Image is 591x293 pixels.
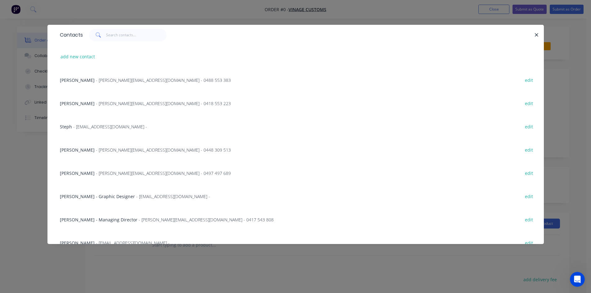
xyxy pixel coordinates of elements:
[60,170,95,176] span: [PERSON_NAME]
[60,77,95,83] span: [PERSON_NAME]
[96,240,170,246] span: - [EMAIL_ADDRESS][DOMAIN_NAME] -
[522,238,536,247] button: edit
[96,170,231,176] span: - [PERSON_NAME][EMAIL_ADDRESS][DOMAIN_NAME] - 0497 497 689
[96,100,231,106] span: - [PERSON_NAME][EMAIL_ADDRESS][DOMAIN_NAME] - 0418 553 223
[96,77,231,83] span: - [PERSON_NAME][EMAIL_ADDRESS][DOMAIN_NAME] - 0488 553 383
[60,100,95,106] span: [PERSON_NAME]
[96,147,231,153] span: - [PERSON_NAME][EMAIL_ADDRESS][DOMAIN_NAME] - 0448 309 513
[522,122,536,131] button: edit
[522,76,536,84] button: edit
[522,99,536,107] button: edit
[522,145,536,154] button: edit
[60,124,72,130] span: Steph
[136,193,210,199] span: - [EMAIL_ADDRESS][DOMAIN_NAME] -
[73,124,147,130] span: - [EMAIL_ADDRESS][DOMAIN_NAME] -
[57,25,83,45] div: Contacts
[522,215,536,224] button: edit
[60,217,137,223] span: [PERSON_NAME] - Managing Director
[570,272,585,287] iframe: Intercom live chat
[522,192,536,200] button: edit
[139,217,274,223] span: - [PERSON_NAME][EMAIL_ADDRESS][DOMAIN_NAME] - 0417 543 808
[60,240,95,246] span: [PERSON_NAME]
[57,52,98,61] button: add new contact
[60,193,135,199] span: [PERSON_NAME] - Graphic Designer
[106,29,167,41] input: Search contacts...
[60,147,95,153] span: [PERSON_NAME]
[522,169,536,177] button: edit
